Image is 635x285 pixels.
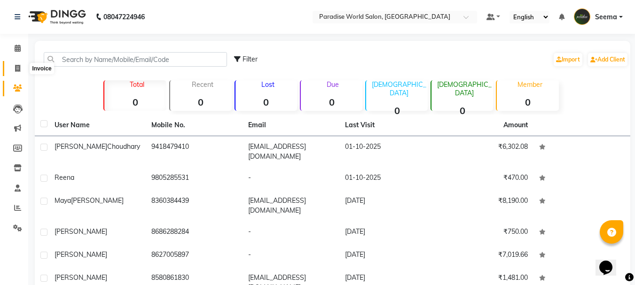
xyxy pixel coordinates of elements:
img: Seema [574,8,590,25]
span: Maya [55,196,71,205]
th: User Name [49,115,146,136]
td: 8686288284 [146,221,243,244]
td: [EMAIL_ADDRESS][DOMAIN_NAME] [243,136,339,167]
td: 8627005897 [146,244,243,267]
td: - [243,167,339,190]
td: 8360384439 [146,190,243,221]
img: logo [24,4,88,30]
span: Filter [243,55,258,63]
strong: 0 [235,96,297,108]
th: Mobile No. [146,115,243,136]
span: [PERSON_NAME] [71,196,124,205]
td: ₹7,019.66 [437,244,533,267]
th: Last Visit [339,115,436,136]
th: Email [243,115,339,136]
span: choudhary [107,142,140,151]
td: [EMAIL_ADDRESS][DOMAIN_NAME] [243,190,339,221]
strong: 0 [170,96,232,108]
td: - [243,244,339,267]
input: Search by Name/Mobile/Email/Code [44,52,227,67]
p: [DEMOGRAPHIC_DATA] [435,80,493,97]
td: ₹470.00 [437,167,533,190]
td: 9418479410 [146,136,243,167]
p: Lost [239,80,297,89]
span: Reena [55,173,74,182]
p: Member [501,80,558,89]
a: Add Client [588,53,627,66]
td: ₹750.00 [437,221,533,244]
div: Invoice [30,63,54,74]
span: [PERSON_NAME] [55,250,107,259]
iframe: chat widget [596,247,626,276]
span: Seema [595,12,617,22]
td: [DATE] [339,221,436,244]
p: Due [303,80,362,89]
p: [DEMOGRAPHIC_DATA] [370,80,428,97]
td: [DATE] [339,244,436,267]
strong: 0 [497,96,558,108]
p: Recent [174,80,232,89]
span: [PERSON_NAME] [55,142,107,151]
strong: 0 [104,96,166,108]
td: 01-10-2025 [339,167,436,190]
strong: 0 [431,105,493,116]
strong: 0 [301,96,362,108]
td: ₹6,302.08 [437,136,533,167]
b: 08047224946 [103,4,145,30]
td: 01-10-2025 [339,136,436,167]
td: 9805285531 [146,167,243,190]
td: - [243,221,339,244]
a: Import [554,53,582,66]
p: Total [108,80,166,89]
span: [PERSON_NAME] [55,227,107,236]
th: Amount [498,115,533,136]
td: [DATE] [339,190,436,221]
strong: 0 [366,105,428,116]
td: ₹8,190.00 [437,190,533,221]
span: [PERSON_NAME] [55,273,107,282]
